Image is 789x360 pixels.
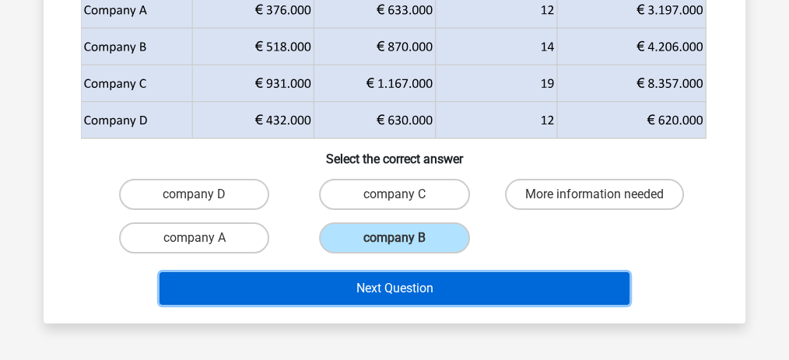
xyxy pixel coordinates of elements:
label: company C [319,179,469,210]
h6: Select the correct answer [68,139,721,166]
label: More information needed [505,179,684,210]
label: company D [119,179,269,210]
button: Next Question [160,272,630,305]
label: company A [119,222,269,253]
label: company B [319,222,469,253]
